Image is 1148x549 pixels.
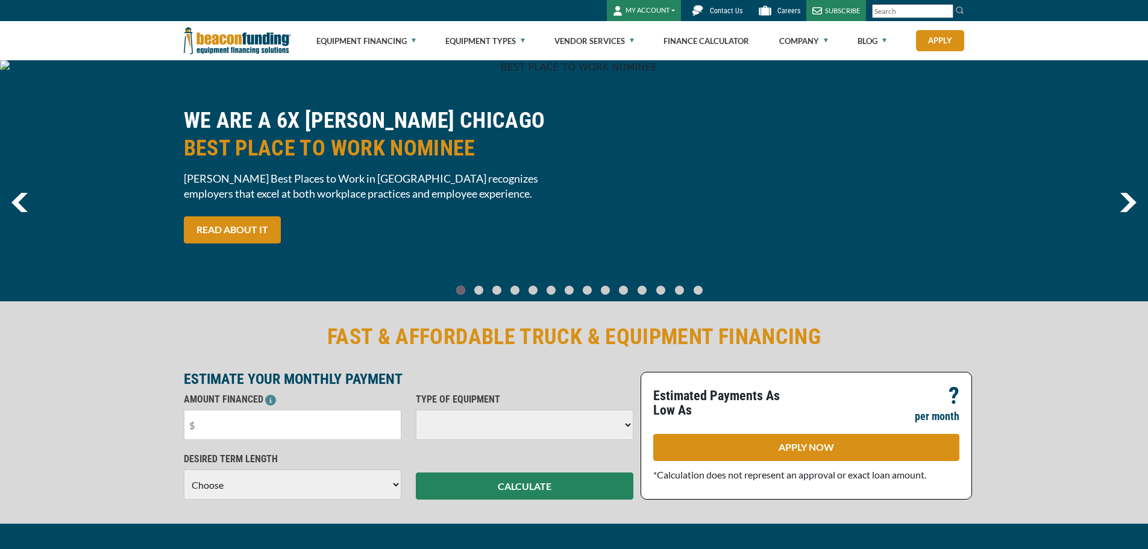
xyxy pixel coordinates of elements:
a: Blog [858,22,886,60]
a: Go To Slide 0 [454,285,468,295]
a: Go To Slide 12 [672,285,687,295]
a: Company [779,22,828,60]
a: Go To Slide 3 [508,285,522,295]
a: Go To Slide 11 [653,285,668,295]
p: Estimated Payments As Low As [653,389,799,418]
a: Go To Slide 8 [598,285,613,295]
p: per month [915,409,959,424]
span: Careers [777,7,800,15]
a: READ ABOUT IT [184,216,281,243]
input: $ [184,410,401,440]
span: [PERSON_NAME] Best Places to Work in [GEOGRAPHIC_DATA] recognizes employers that excel at both wo... [184,171,567,201]
img: Right Navigator [1120,193,1137,212]
a: Equipment Financing [316,22,416,60]
p: ? [949,389,959,403]
a: Go To Slide 2 [490,285,504,295]
a: Finance Calculator [663,22,749,60]
a: previous [11,193,28,212]
button: CALCULATE [416,472,633,500]
img: Beacon Funding Corporation logo [184,21,291,60]
h2: FAST & AFFORDABLE TRUCK & EQUIPMENT FINANCING [184,323,965,351]
p: AMOUNT FINANCED [184,392,401,407]
a: Vendor Services [554,22,634,60]
span: BEST PLACE TO WORK NOMINEE [184,134,567,162]
a: Go To Slide 13 [691,285,706,295]
a: next [1120,193,1137,212]
a: Clear search text [941,7,950,16]
a: Go To Slide 10 [635,285,650,295]
a: Go To Slide 4 [526,285,541,295]
p: DESIRED TERM LENGTH [184,452,401,466]
a: Go To Slide 1 [472,285,486,295]
input: Search [872,4,953,18]
span: *Calculation does not represent an approval or exact loan amount. [653,469,926,480]
a: Go To Slide 9 [616,285,631,295]
span: Contact Us [710,7,742,15]
p: TYPE OF EQUIPMENT [416,392,633,407]
a: Go To Slide 5 [544,285,559,295]
a: Apply [916,30,964,51]
a: Go To Slide 6 [562,285,577,295]
a: Go To Slide 7 [580,285,595,295]
h2: WE ARE A 6X [PERSON_NAME] CHICAGO [184,107,567,162]
a: Equipment Types [445,22,525,60]
img: Search [955,5,965,15]
p: ESTIMATE YOUR MONTHLY PAYMENT [184,372,633,386]
img: Left Navigator [11,193,28,212]
a: APPLY NOW [653,434,959,461]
